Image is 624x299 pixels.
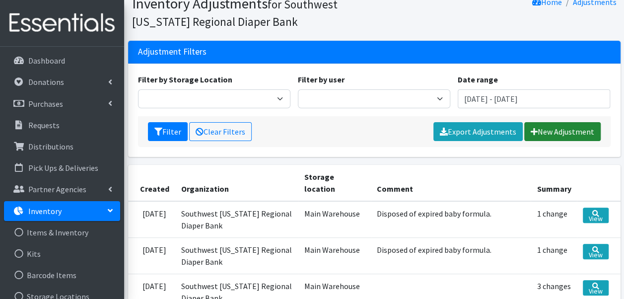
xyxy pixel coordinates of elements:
[4,6,120,40] img: HumanEssentials
[28,142,73,151] p: Distributions
[4,179,120,199] a: Partner Agencies
[298,74,345,85] label: Filter by user
[4,265,120,285] a: Barcode Items
[298,165,371,201] th: Storage location
[371,238,531,274] td: Disposed of expired baby formula.
[583,280,608,296] a: View
[142,281,166,291] time: [DATE]
[189,122,252,141] a: Clear Filters
[4,137,120,156] a: Distributions
[138,74,232,85] label: Filter by Storage Location
[458,74,498,85] label: Date range
[175,238,298,274] td: Southwest [US_STATE] Regional Diaper Bank
[524,122,601,141] a: New Adjustment
[371,201,531,238] td: Disposed of expired baby formula.
[128,165,175,201] th: Created
[28,206,62,216] p: Inventory
[298,238,371,274] td: Main Warehouse
[148,122,188,141] button: Filter
[583,244,608,259] a: View
[531,238,577,274] td: 1 change
[138,47,207,57] h3: Adjustment Filters
[583,208,608,223] a: View
[4,115,120,135] a: Requests
[371,165,531,201] th: Comment
[4,158,120,178] a: Pick Ups & Deliveries
[28,163,98,173] p: Pick Ups & Deliveries
[458,89,610,108] input: January 1, 2011 - December 31, 2011
[4,51,120,71] a: Dashboard
[433,122,523,141] a: Export Adjustments
[28,77,64,87] p: Donations
[531,201,577,238] td: 1 change
[4,72,120,92] a: Donations
[28,99,63,109] p: Purchases
[531,165,577,201] th: Summary
[28,120,60,130] p: Requests
[28,184,86,194] p: Partner Agencies
[175,165,298,201] th: Organization
[4,201,120,221] a: Inventory
[4,94,120,114] a: Purchases
[28,56,65,66] p: Dashboard
[298,201,371,238] td: Main Warehouse
[142,209,166,219] time: [DATE]
[142,245,166,255] time: [DATE]
[4,244,120,264] a: Kits
[175,201,298,238] td: Southwest [US_STATE] Regional Diaper Bank
[4,223,120,242] a: Items & Inventory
